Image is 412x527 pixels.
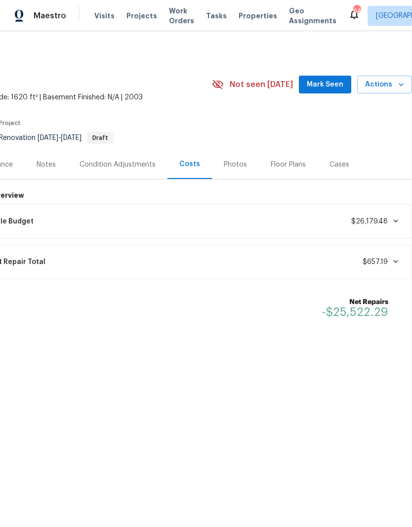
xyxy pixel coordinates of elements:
[322,306,388,318] span: -$25,522.29
[299,76,351,94] button: Mark Seen
[94,11,115,21] span: Visits
[80,160,156,170] div: Condition Adjustments
[88,135,112,141] span: Draft
[239,11,277,21] span: Properties
[34,11,66,21] span: Maestro
[61,134,82,141] span: [DATE]
[289,6,336,26] span: Geo Assignments
[179,159,200,169] div: Costs
[353,6,360,16] div: 64
[126,11,157,21] span: Projects
[307,79,343,91] span: Mark Seen
[38,134,58,141] span: [DATE]
[224,160,247,170] div: Photos
[169,6,194,26] span: Work Orders
[271,160,306,170] div: Floor Plans
[322,297,388,307] b: Net Repairs
[38,134,82,141] span: -
[357,76,412,94] button: Actions
[230,80,293,89] span: Not seen [DATE]
[206,12,227,19] span: Tasks
[330,160,349,170] div: Cases
[37,160,56,170] div: Notes
[351,218,388,225] span: $26,179.48
[365,79,404,91] span: Actions
[363,259,388,265] span: $657.19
